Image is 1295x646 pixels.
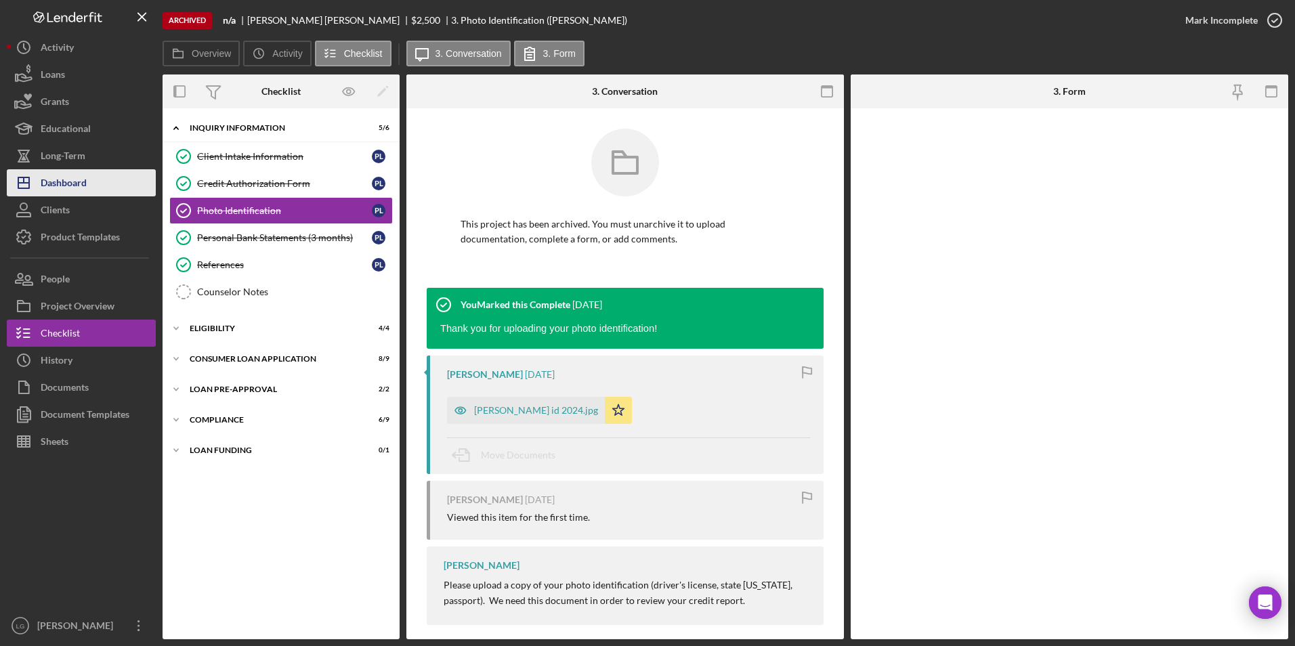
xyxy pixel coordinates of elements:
a: Photo IdentificationPL [169,197,393,224]
div: Document Templates [41,401,129,431]
div: P L [372,258,385,272]
div: P L [372,150,385,163]
div: Activity [41,34,74,64]
button: Project Overview [7,293,156,320]
div: Mark Incomplete [1185,7,1258,34]
div: Eligibility [190,324,356,332]
label: 3. Conversation [436,48,502,59]
div: Compliance [190,416,356,424]
div: [PERSON_NAME] [PERSON_NAME] [247,15,411,26]
p: This project has been archived. You must unarchive it to upload documentation, complete a form, o... [461,217,790,247]
div: References [197,259,372,270]
b: n/a [223,15,236,26]
div: Checklist [41,320,80,350]
button: 3. Form [514,41,585,66]
button: Document Templates [7,401,156,428]
button: Long-Term [7,142,156,169]
time: 2024-01-04 20:15 [525,369,555,380]
div: 5 / 6 [365,124,389,132]
div: [PERSON_NAME] [444,560,519,571]
a: History [7,347,156,374]
time: 2024-01-04 20:38 [572,299,602,310]
button: Move Documents [447,438,569,472]
label: 3. Form [543,48,576,59]
button: LG[PERSON_NAME] [7,612,156,639]
div: History [41,347,72,377]
div: Client Intake Information [197,151,372,162]
button: People [7,265,156,293]
button: Checklist [7,320,156,347]
div: Open Intercom Messenger [1249,586,1281,619]
a: Sheets [7,428,156,455]
div: 3. Conversation [592,86,658,97]
a: ReferencesPL [169,251,393,278]
div: You Marked this Complete [461,299,570,310]
div: 6 / 9 [365,416,389,424]
div: Photo Identification [197,205,372,216]
button: Educational [7,115,156,142]
div: [PERSON_NAME] [34,612,122,643]
button: Checklist [315,41,391,66]
button: Clients [7,196,156,223]
div: Long-Term [41,142,85,173]
label: Overview [192,48,231,59]
a: Counselor Notes [169,278,393,305]
div: Sheets [41,428,68,458]
label: Checklist [344,48,383,59]
div: Loans [41,61,65,91]
div: Project Overview [41,293,114,323]
a: Client Intake InformationPL [169,143,393,170]
div: 3. Photo Identification ([PERSON_NAME]) [451,15,627,26]
div: Personal Bank Statements (3 months) [197,232,372,243]
div: Dashboard [41,169,87,200]
time: 2024-01-04 20:09 [525,494,555,505]
button: Mark Incomplete [1172,7,1288,34]
div: P L [372,204,385,217]
button: Documents [7,374,156,401]
button: Dashboard [7,169,156,196]
button: Activity [243,41,311,66]
div: 3. Form [1053,86,1086,97]
span: Move Documents [481,449,555,460]
div: Consumer Loan Application [190,355,356,363]
button: Loans [7,61,156,88]
p: Please upload a copy of your photo identification (driver's license, state [US_STATE], passport).... [444,578,810,608]
div: P L [372,177,385,190]
div: Grants [41,88,69,119]
span: Thank you for uploading your photo identification! [440,323,657,334]
div: 0 / 1 [365,446,389,454]
a: Product Templates [7,223,156,251]
div: Educational [41,115,91,146]
text: LG [16,622,25,630]
div: 2 / 2 [365,385,389,393]
div: 8 / 9 [365,355,389,363]
div: Checklist [261,86,301,97]
button: Grants [7,88,156,115]
div: [PERSON_NAME] [447,369,523,380]
label: Activity [272,48,302,59]
div: Viewed this item for the first time. [447,512,590,523]
button: 3. Conversation [406,41,511,66]
div: Credit Authorization Form [197,178,372,189]
button: [PERSON_NAME] id 2024.jpg [447,397,632,424]
div: [PERSON_NAME] [447,494,523,505]
div: Counselor Notes [197,286,392,297]
div: Archived [163,12,212,29]
button: Activity [7,34,156,61]
div: Clients [41,196,70,227]
div: P L [372,231,385,244]
div: Inquiry Information [190,124,356,132]
div: Loan Funding [190,446,356,454]
div: People [41,265,70,296]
